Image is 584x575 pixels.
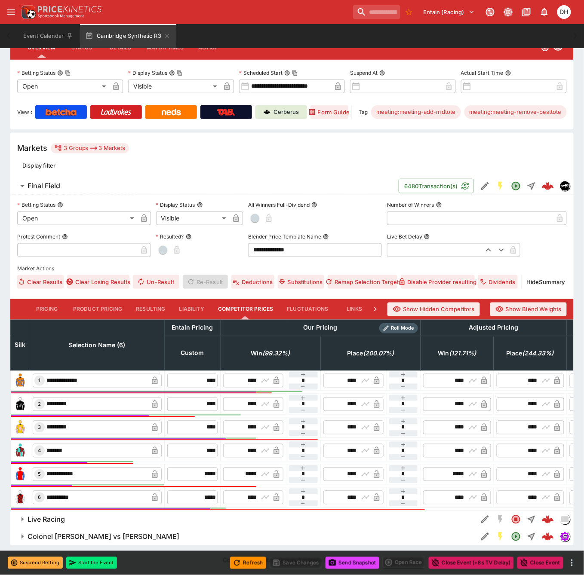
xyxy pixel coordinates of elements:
[10,511,477,528] button: Live Racing
[542,531,554,543] img: logo-cerberus--red.svg
[17,143,47,153] h5: Markets
[17,211,137,225] div: Open
[80,24,176,48] button: Cambridge Synthetic R3
[13,374,27,388] img: runner 1
[542,180,554,192] img: logo-cerberus--red.svg
[13,491,27,505] img: runner 6
[483,4,498,20] button: Connected to PK
[17,80,109,93] div: Open
[17,69,55,76] p: Betting Status
[248,201,310,208] p: All Winners Full-Dividend
[461,69,504,76] p: Actual Start Time
[421,320,567,336] th: Adjusted Pricing
[338,349,403,359] span: Place(200.07%)
[524,178,539,194] button: Straight
[211,299,280,320] button: Competitor Prices
[165,320,221,336] th: Entain Pricing
[436,202,442,208] button: Number of Winners
[177,70,183,76] button: Copy To Clipboard
[560,514,570,525] div: liveracing
[101,109,132,116] img: Ladbrokes
[387,303,480,316] button: Show Hidden Competitors
[311,202,317,208] button: All Winners Full-Dividend
[231,275,274,289] button: Deductions
[57,202,63,208] button: Betting Status
[560,181,570,191] img: nztr
[490,303,567,316] button: Show Blend Weights
[230,557,266,569] button: Refresh
[17,105,32,119] label: View on :
[13,444,27,458] img: runner 4
[493,178,508,194] button: SGM Enabled
[387,233,422,240] p: Live Bet Delay
[542,514,554,526] div: 8a4d1b01-6f1c-4fc7-9872-cbfcb005580f
[28,181,60,190] h6: Final Field
[560,532,570,541] img: simulator
[402,5,416,19] button: No Bookmarks
[508,178,524,194] button: Open
[37,378,43,384] span: 1
[464,108,567,116] span: meeting:meeting-remove-besttote
[371,108,461,116] span: meeting:meeting-add-midtote
[418,5,480,19] button: Select Tenant
[156,211,230,225] div: Visible
[511,532,521,542] svg: Open
[557,5,571,19] div: Daniel Hooper
[46,109,77,116] img: Betcha
[239,69,283,76] p: Scheduled Start
[18,24,78,48] button: Event Calendar
[542,531,554,543] div: d3d50cb1-0c14-42e9-bef0-edb2a712fdac
[517,557,563,569] button: Close Event
[449,349,476,359] em: ( 121.71 %)
[363,349,394,359] em: ( 200.07 %)
[537,4,552,20] button: Notifications
[477,529,493,544] button: Edit Detail
[493,529,508,544] button: SGM Enabled
[539,177,556,195] a: 3f7697a7-a77f-49b6-86a3-f7797a1ad9b1
[284,70,290,76] button: Scheduled StartCopy To Clipboard
[128,69,167,76] p: Display Status
[172,299,211,320] button: Liability
[186,234,192,240] button: Resulted?
[37,448,43,454] span: 4
[508,529,524,544] button: Open
[165,336,221,370] th: Custom
[37,425,43,431] span: 3
[66,557,117,569] button: Start the Event
[197,202,203,208] button: Display Status
[57,70,63,76] button: Betting StatusCopy To Clipboard
[133,275,179,289] button: Un-Result
[501,4,516,20] button: Toggle light/dark mode
[248,233,321,240] p: Blender Price Template Name
[10,177,399,195] button: Final Field
[328,275,398,289] button: Remap Selection Target
[13,398,27,411] img: runner 2
[428,349,486,359] span: Win(121.71%)
[28,532,179,541] h6: Colonel [PERSON_NAME] vs [PERSON_NAME]
[8,557,63,569] button: Suspend Betting
[28,299,66,320] button: Pricing
[264,109,270,116] img: Cerberus
[567,558,577,568] button: more
[17,159,61,172] button: Display filter
[335,299,374,320] button: Links
[11,320,30,370] th: Silk
[3,4,19,20] button: open drawer
[10,528,477,545] button: Colonel [PERSON_NAME] vs [PERSON_NAME]
[13,421,27,434] img: runner 3
[13,468,27,481] img: runner 5
[477,178,493,194] button: Edit Detail
[37,471,43,477] span: 5
[511,181,521,191] svg: Open
[19,3,36,21] img: PriceKinetics Logo
[359,105,368,119] label: Tags:
[387,201,434,208] p: Number of Winners
[542,180,554,192] div: 3f7697a7-a77f-49b6-86a3-f7797a1ad9b1
[353,5,400,19] input: search
[300,323,341,333] div: Our Pricing
[497,349,563,359] span: Place(244.33%)
[129,299,172,320] button: Resulting
[464,105,567,119] div: Betting Target: cerberus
